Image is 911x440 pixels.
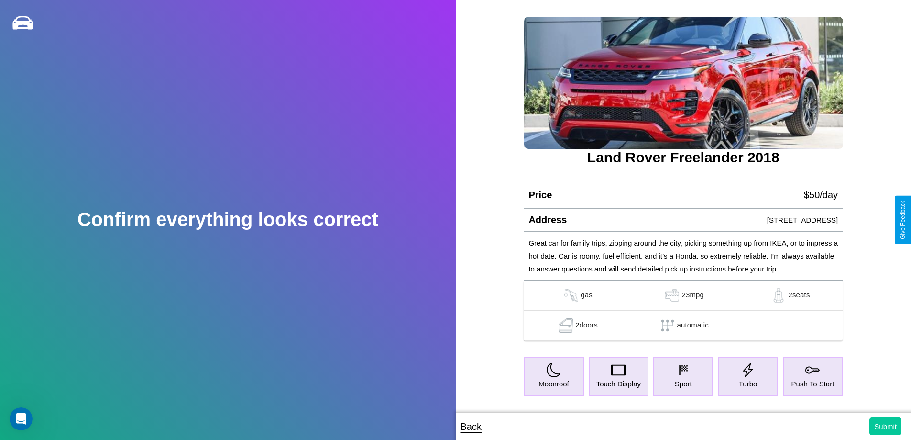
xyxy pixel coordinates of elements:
p: Sport [675,377,692,390]
p: [STREET_ADDRESS] [767,214,838,226]
p: Back [461,418,482,435]
div: Give Feedback [900,201,906,239]
p: Touch Display [596,377,641,390]
table: simple table [524,281,843,341]
p: $ 50 /day [804,186,838,203]
p: Moonroof [538,377,569,390]
p: automatic [677,318,709,333]
h4: Price [528,190,552,201]
img: gas [769,288,788,303]
h3: Land Rover Freelander 2018 [524,149,843,166]
p: Push To Start [791,377,834,390]
p: 2 seats [788,288,810,303]
button: Submit [869,417,901,435]
p: 2 doors [575,318,598,333]
img: gas [662,288,681,303]
h4: Address [528,214,567,226]
iframe: Intercom live chat [10,407,33,430]
p: Great car for family trips, zipping around the city, picking something up from IKEA, or to impres... [528,237,838,275]
p: 23 mpg [681,288,704,303]
p: Turbo [739,377,757,390]
img: gas [561,288,581,303]
p: gas [581,288,593,303]
img: gas [556,318,575,333]
h2: Confirm everything looks correct [77,209,378,230]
